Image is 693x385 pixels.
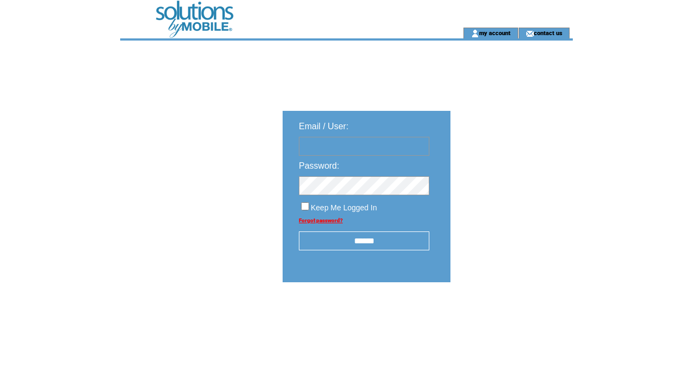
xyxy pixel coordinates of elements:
[299,122,349,131] span: Email / User:
[479,29,511,36] a: my account
[311,203,377,212] span: Keep Me Logged In
[471,29,479,38] img: account_icon.gif;jsessionid=3A4AF9B0F858067AB12BC325DBD57FBB
[482,309,536,323] img: transparent.png;jsessionid=3A4AF9B0F858067AB12BC325DBD57FBB
[299,217,343,223] a: Forgot password?
[526,29,534,38] img: contact_us_icon.gif;jsessionid=3A4AF9B0F858067AB12BC325DBD57FBB
[534,29,563,36] a: contact us
[299,161,339,170] span: Password:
